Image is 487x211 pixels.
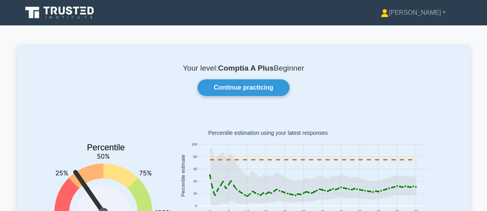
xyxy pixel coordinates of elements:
text: 100 [192,142,197,146]
a: [PERSON_NAME] [362,5,465,21]
p: Your level: Beginner [36,63,451,73]
b: Comptia A Plus [218,64,274,72]
text: 80 [194,155,197,159]
a: Continue practicing [197,79,290,96]
text: Percentile estimate [180,155,186,197]
text: 20 [194,192,197,196]
text: Percentile [87,143,125,152]
text: 40 [194,179,197,183]
text: 60 [194,167,197,171]
text: Percentile estimation using your latest responses [208,130,328,136]
text: 0 [195,204,197,208]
